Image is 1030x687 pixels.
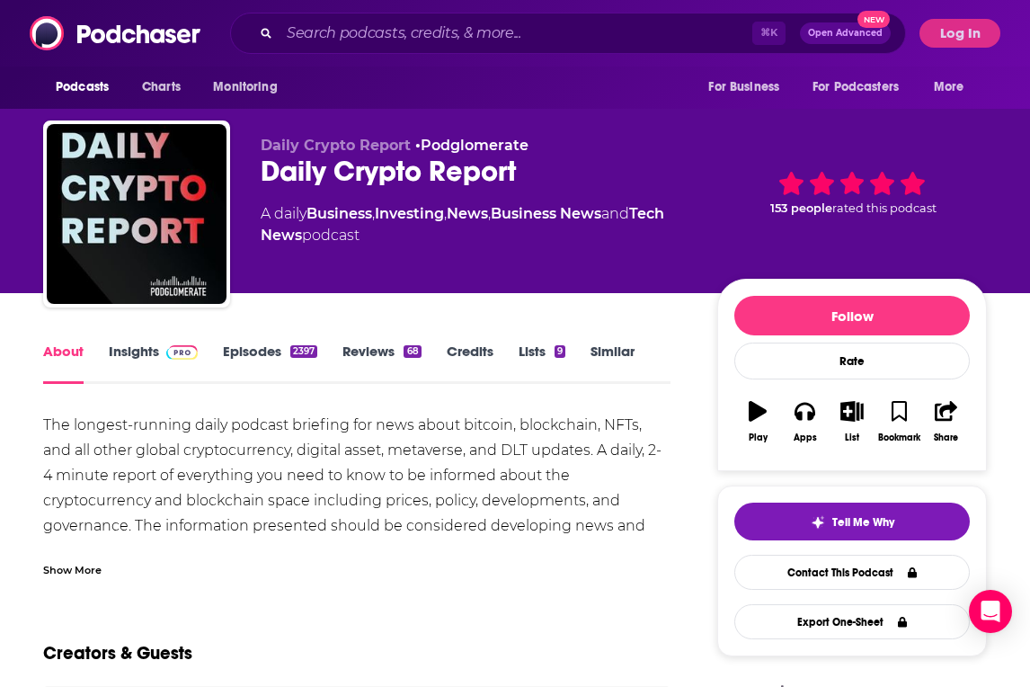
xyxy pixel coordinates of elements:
span: , [444,205,447,222]
a: Investing [375,205,444,222]
a: Similar [590,343,635,384]
button: Open AdvancedNew [800,22,891,44]
div: Open Intercom Messenger [969,590,1012,633]
button: tell me why sparkleTell Me Why [734,503,970,540]
a: Episodes2397 [223,343,317,384]
span: ⌘ K [752,22,786,45]
span: More [934,75,964,100]
div: Share [934,433,958,443]
span: Charts [142,75,181,100]
button: open menu [801,70,925,104]
button: Share [923,389,970,454]
button: Play [734,389,781,454]
span: 153 people [770,201,832,215]
span: Open Advanced [808,29,883,38]
a: Business [306,205,372,222]
a: About [43,343,84,384]
input: Search podcasts, credits, & more... [280,19,752,48]
div: Rate [734,343,970,379]
span: Monitoring [213,75,277,100]
button: Follow [734,296,970,335]
span: For Podcasters [812,75,899,100]
span: , [372,205,375,222]
button: List [829,389,875,454]
button: open menu [200,70,300,104]
button: open menu [921,70,987,104]
div: Apps [794,433,817,443]
div: 153 peoplerated this podcast [717,137,987,248]
a: Contact This Podcast [734,555,970,590]
button: Export One-Sheet [734,604,970,639]
button: open menu [696,70,802,104]
span: Podcasts [56,75,109,100]
a: InsightsPodchaser Pro [109,343,198,384]
div: A daily podcast [261,203,688,246]
a: Charts [130,70,191,104]
span: New [857,11,890,28]
span: For Business [708,75,779,100]
div: The longest-running daily podcast briefing for news about bitcoin, blockchain, NFTs, and all othe... [43,413,670,564]
div: List [845,433,859,443]
div: Play [749,433,768,443]
span: , [488,205,491,222]
span: and [601,205,629,222]
img: tell me why sparkle [811,515,825,530]
a: Business News [491,205,601,222]
div: 2397 [290,345,317,358]
button: Log In [919,19,1000,48]
div: 9 [555,345,565,358]
span: • [415,137,528,154]
a: Reviews68 [342,343,421,384]
span: Tell Me Why [832,515,894,530]
div: Bookmark [878,433,920,443]
button: Bookmark [875,389,922,454]
a: News [447,205,488,222]
span: Daily Crypto Report [261,137,411,154]
a: Lists9 [519,343,565,384]
img: Podchaser Pro [166,345,198,360]
div: 68 [404,345,421,358]
h2: Creators & Guests [43,642,192,665]
a: Credits [447,343,493,384]
button: open menu [43,70,132,104]
div: Search podcasts, credits, & more... [230,13,906,54]
img: Daily Crypto Report [47,124,226,304]
button: Apps [781,389,828,454]
span: rated this podcast [832,201,937,215]
img: Podchaser - Follow, Share and Rate Podcasts [30,16,202,50]
a: Podglomerate [421,137,528,154]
